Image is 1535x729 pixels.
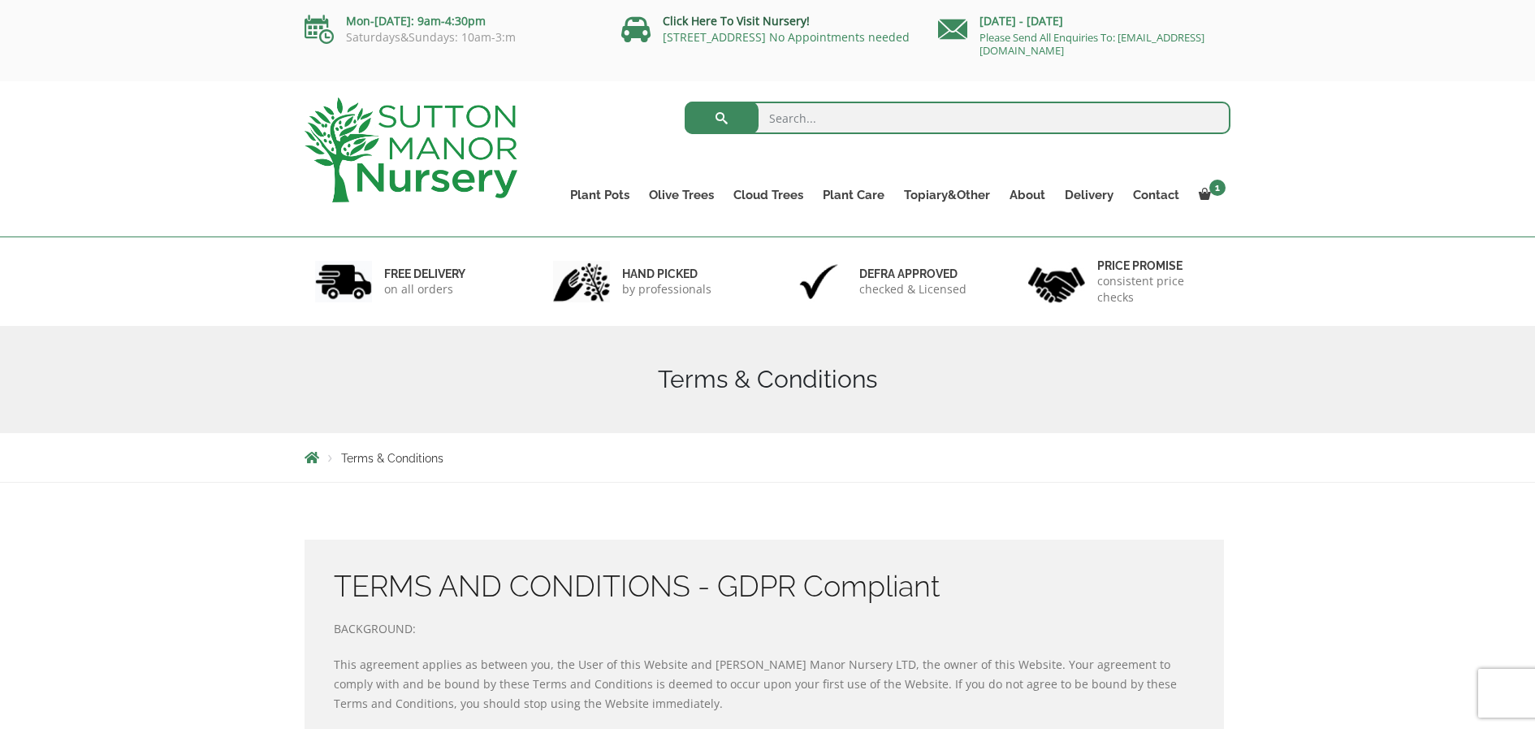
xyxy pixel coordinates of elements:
span: BACKGROUND: [334,621,416,636]
a: Contact [1123,184,1189,206]
p: Saturdays&Sundays: 10am-3:m [305,31,597,44]
img: 1.jpg [315,261,372,302]
input: Search... [685,102,1231,134]
p: by professionals [622,281,711,297]
a: Plant Care [813,184,894,206]
h6: Price promise [1097,258,1221,273]
h2: TERMS AND CONDITIONS - GDPR Compliant [334,569,1195,603]
a: Topiary&Other [894,184,1000,206]
img: 2.jpg [553,261,610,302]
p: [DATE] - [DATE] [938,11,1230,31]
a: [STREET_ADDRESS] No Appointments needed [663,29,910,45]
a: Delivery [1055,184,1123,206]
a: Please Send All Enquiries To: [EMAIL_ADDRESS][DOMAIN_NAME] [979,30,1204,58]
span: Terms & Conditions [341,452,443,465]
p: consistent price checks [1097,273,1221,306]
a: About [1000,184,1055,206]
h1: Terms & Conditions [305,365,1230,394]
h6: Defra approved [859,267,966,281]
h6: hand picked [622,267,711,281]
a: 1 [1189,184,1230,206]
a: Cloud Trees [724,184,813,206]
nav: Breadcrumbs [305,451,1230,464]
h6: FREE DELIVERY [384,267,465,281]
a: Click Here To Visit Nursery! [663,13,810,28]
img: 4.jpg [1028,257,1085,306]
p: Mon-[DATE]: 9am-4:30pm [305,11,597,31]
img: logo [305,98,517,202]
span: 1 [1209,180,1226,196]
img: 3.jpg [790,261,847,302]
span: This agreement applies as between you, the User of this Website and [PERSON_NAME] Manor Nursery L... [334,657,1177,711]
a: Olive Trees [639,184,724,206]
p: checked & Licensed [859,281,966,297]
a: Plant Pots [560,184,639,206]
p: on all orders [384,281,465,297]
